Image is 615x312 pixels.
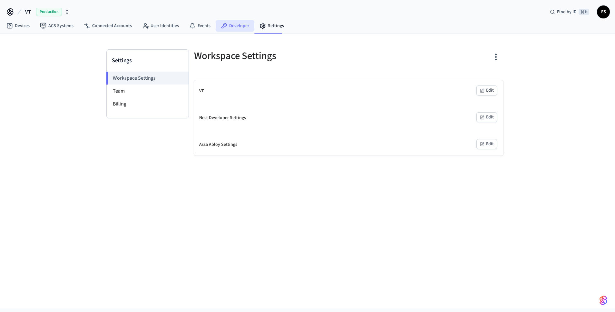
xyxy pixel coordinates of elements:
[600,295,607,306] img: SeamLogoGradient.69752ec5.svg
[199,141,237,148] div: Assa Abloy Settings
[476,86,497,96] button: Edit
[35,20,79,32] a: ACS Systems
[137,20,184,32] a: User Identities
[557,9,577,15] span: Find by ID
[106,72,189,85] li: Workspace Settings
[107,97,189,110] li: Billing
[476,139,497,149] button: Edit
[216,20,254,32] a: Developer
[254,20,289,32] a: Settings
[107,85,189,97] li: Team
[25,8,31,16] span: VT
[112,56,183,65] h3: Settings
[579,9,589,15] span: ⌘ K
[199,88,204,95] div: VT
[1,20,35,32] a: Devices
[79,20,137,32] a: Connected Accounts
[194,49,345,63] h5: Workspace Settings
[476,112,497,122] button: Edit
[597,5,610,18] button: FS
[598,6,609,18] span: FS
[545,6,594,18] div: Find by ID⌘ K
[36,8,62,16] span: Production
[184,20,216,32] a: Events
[199,115,246,121] div: Nest Developer Settings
